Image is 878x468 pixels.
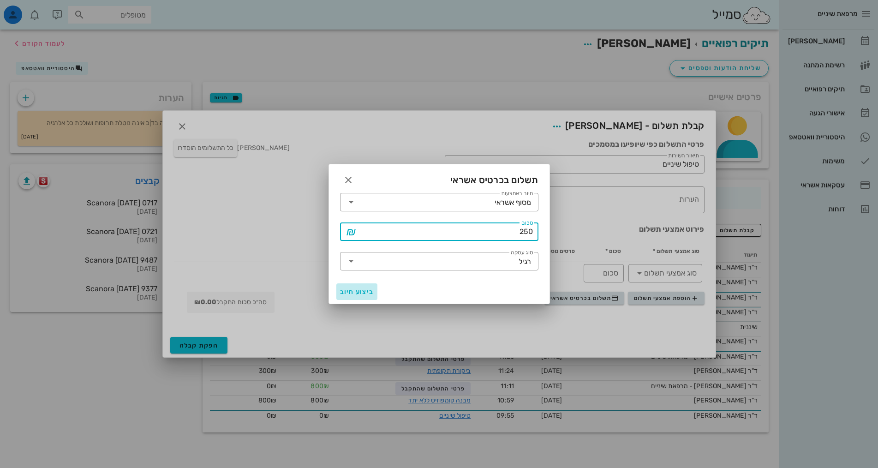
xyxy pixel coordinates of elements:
[340,288,374,296] span: ביצוע חיוב
[340,193,538,211] div: חיוב באמצעותמסוף אשראי
[340,252,538,270] div: סוג עסקהרגיל
[501,190,533,197] label: חיוב באמצעות
[519,258,531,266] div: רגיל
[329,164,549,193] div: תשלום בכרטיס אשראי
[336,283,378,300] button: ביצוע חיוב
[511,249,533,256] label: סוג עסקה
[521,220,533,227] label: סכום
[495,198,531,207] div: מסוף אשראי
[346,226,356,237] i: ₪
